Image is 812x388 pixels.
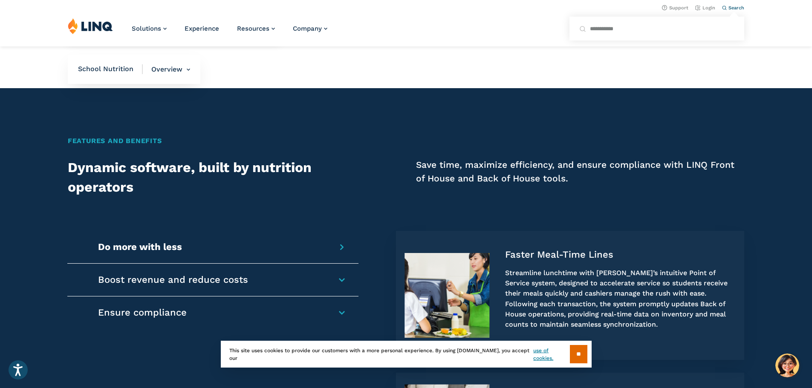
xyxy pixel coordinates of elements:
[68,158,338,197] h2: Dynamic software, built by nutrition operators
[293,25,327,32] a: Company
[132,25,161,32] span: Solutions
[98,274,319,286] h4: Boost revenue and reduce costs
[505,268,736,330] p: Streamline lunchtime with [PERSON_NAME]’s intuitive Point of Service system, designed to accelera...
[775,354,799,377] button: Hello, have a question? Let’s chat.
[98,241,319,253] h4: Do more with less
[78,65,143,74] span: School Nutrition
[221,341,592,368] div: This site uses cookies to provide our customers with a more personal experience. By using [DOMAIN...
[293,25,322,32] span: Company
[505,249,736,261] h4: Faster Meal-Time Lines
[728,5,744,11] span: Search
[662,5,688,11] a: Support
[722,5,744,11] button: Open Search Bar
[143,55,190,84] li: Overview
[695,5,715,11] a: Login
[533,347,569,362] a: use of cookies.
[237,25,275,32] a: Resources
[98,307,319,319] h4: Ensure compliance
[132,18,327,46] nav: Primary Navigation
[237,25,269,32] span: Resources
[132,25,167,32] a: Solutions
[185,25,219,32] a: Experience
[68,136,744,146] h2: Features and Benefits
[68,18,113,34] img: LINQ | K‑12 Software
[416,158,744,185] p: Save time, maximize efficiency, and ensure compliance with LINQ Front of House and Back of House ...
